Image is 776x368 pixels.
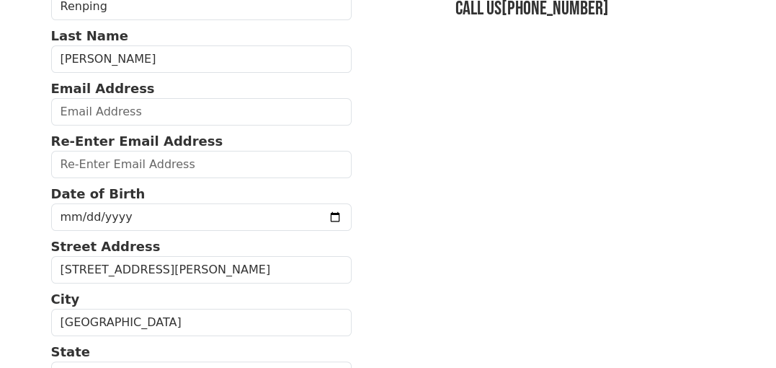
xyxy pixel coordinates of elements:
[51,186,146,201] strong: Date of Birth
[51,45,352,73] input: Last Name
[51,98,352,126] input: Email Address
[51,28,128,43] strong: Last Name
[51,133,223,149] strong: Re-Enter Email Address
[51,239,161,254] strong: Street Address
[51,309,352,336] input: City
[51,344,91,359] strong: State
[51,256,352,284] input: Street Address
[51,292,80,307] strong: City
[51,151,352,178] input: Re-Enter Email Address
[51,81,155,96] strong: Email Address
